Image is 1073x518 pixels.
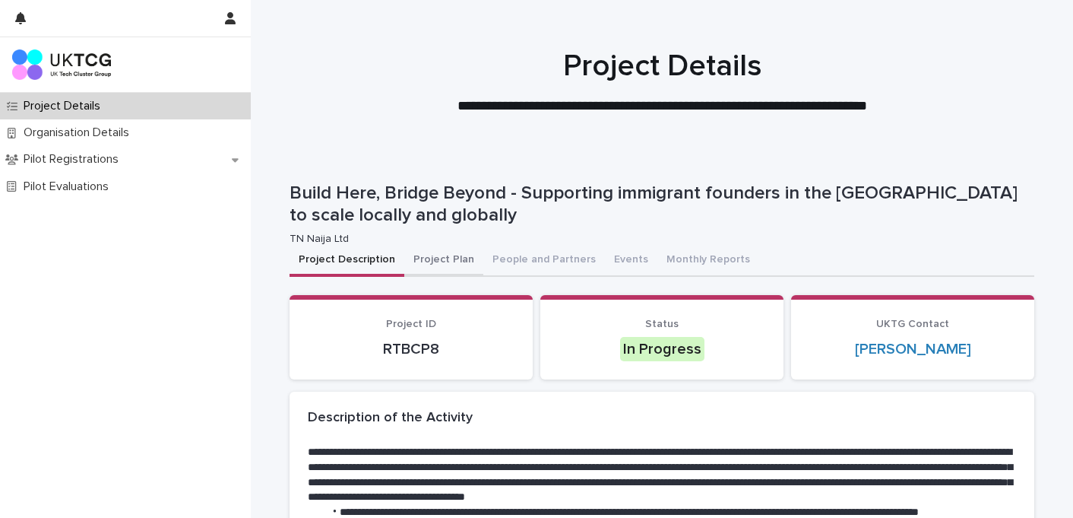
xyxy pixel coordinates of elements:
p: Pilot Registrations [17,152,131,167]
span: Status [645,319,679,329]
button: Project Description [290,245,404,277]
button: Project Plan [404,245,483,277]
p: TN Naija Ltd [290,233,1022,246]
img: 2xblf3AaSCoQZMnIOkXG [12,49,111,80]
button: Monthly Reports [657,245,759,277]
div: In Progress [620,337,704,361]
p: RTBCP8 [308,340,514,358]
span: UKTG Contact [876,319,949,329]
p: Organisation Details [17,126,141,140]
a: [PERSON_NAME] [855,340,971,358]
button: People and Partners [483,245,605,277]
button: Events [605,245,657,277]
p: Build Here, Bridge Beyond - Supporting immigrant founders in the [GEOGRAPHIC_DATA] to scale local... [290,183,1028,227]
h2: Description of the Activity [308,410,473,427]
p: Project Details [17,99,112,113]
h1: Project Details [290,48,1034,84]
p: Pilot Evaluations [17,180,121,194]
span: Project ID [386,319,436,329]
